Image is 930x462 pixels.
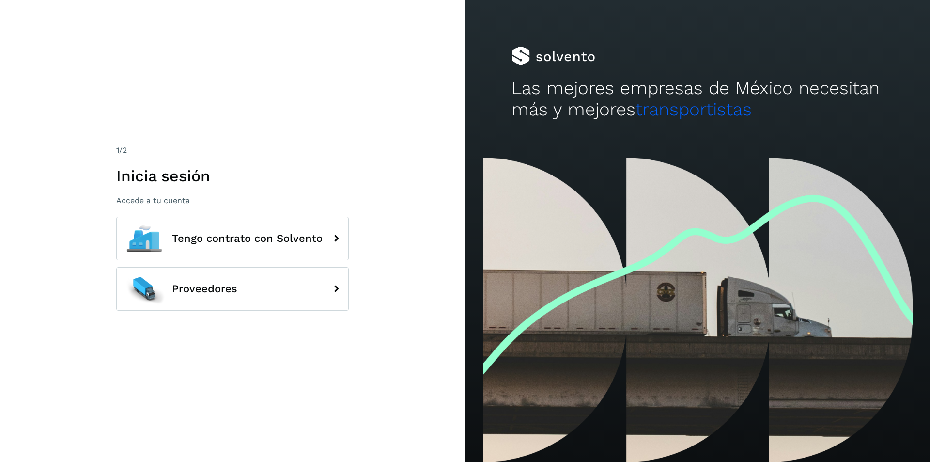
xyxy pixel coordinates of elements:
h1: Inicia sesión [116,167,349,185]
button: Tengo contrato con Solvento [116,217,349,260]
button: Proveedores [116,267,349,311]
span: Proveedores [172,283,237,295]
h2: Las mejores empresas de México necesitan más y mejores [511,78,883,121]
p: Accede a tu cuenta [116,196,349,205]
span: 1 [116,145,119,155]
span: transportistas [635,99,752,120]
span: Tengo contrato con Solvento [172,233,323,244]
div: /2 [116,144,349,156]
